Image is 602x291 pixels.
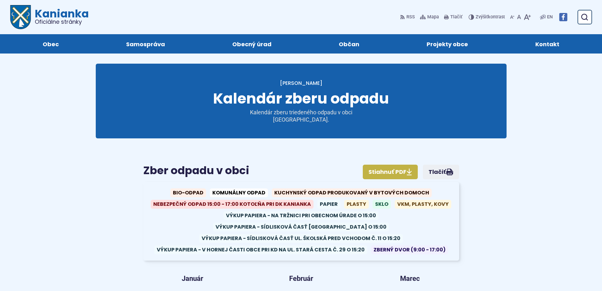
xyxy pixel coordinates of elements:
span: Občan [339,34,359,54]
h2: Zber odpadu v obci [143,165,459,176]
span: kontrast [476,15,505,20]
span: Nebezpečný odpad 15:00 - 17:00 kotoľňa pri DK Kanianka [151,200,313,209]
a: Projekty obce [399,34,496,54]
a: Samospráva [99,34,192,54]
span: RSS [406,13,415,21]
span: EN [547,13,553,21]
button: Tlačiť [443,10,464,24]
span: VKM, PLASTY, KOVY [395,200,451,209]
a: [PERSON_NAME] [280,79,322,87]
header: Marec [368,271,452,286]
a: Mapa [419,10,440,24]
span: Kontakt [535,34,559,54]
button: Zmenšiť veľkosť písma [509,10,516,24]
span: Výkup papiera - sídlisková časť ul. Školská pred vchodom č. 11 o 15:20 [199,234,403,243]
span: Výkup papiera - na tržnici pri Obecnom úrade o 15:00 [223,211,379,220]
span: Sklo [373,200,391,209]
span: Zvýšiť [476,14,488,20]
header: Január [151,271,234,286]
span: Bio-odpad [170,188,206,197]
span: Kalendár zberu odpadu [213,88,389,109]
span: Plasty [344,200,369,209]
span: Mapa [427,13,439,21]
button: Zväčšiť veľkosť písma [522,10,532,24]
span: Obecný úrad [232,34,271,54]
img: Prejsť na Facebook stránku [559,13,567,21]
a: Obec [15,34,86,54]
img: Prejsť na domovskú stránku [10,5,31,29]
a: Občan [312,34,387,54]
a: Logo Kanianka, prejsť na domovskú stránku. [10,5,89,29]
span: Výkup papiera - sídlisková časť [GEOGRAPHIC_DATA] o 15:00 [213,223,389,231]
span: Kuchynský odpad produkovaný v bytových domoch [272,188,432,197]
button: Zvýšiťkontrast [469,10,506,24]
span: Obec [43,34,59,54]
a: Tlačiť [423,165,459,179]
span: Výkup papiera - v hornej časti obce pri KD na ul. Stará cesta č. 29 o 15:20 [154,245,367,254]
header: Február [259,271,343,286]
a: Kontakt [508,34,587,54]
span: Papier [317,200,340,209]
span: Samospráva [126,34,165,54]
span: Oficiálne stránky [35,19,89,25]
a: EN [546,13,554,21]
span: Kanianka [31,8,89,25]
span: Zberný dvor (9:00 - 17:00) [371,245,448,254]
a: RSS [400,10,416,24]
p: Kalendár zberu triedeného odpadu v obci [GEOGRAPHIC_DATA]. [225,109,377,123]
span: Projekty obce [427,34,468,54]
button: Nastaviť pôvodnú veľkosť písma [516,10,522,24]
a: Stiahnuť PDF [363,165,418,179]
span: Tlačiť [450,15,462,20]
a: Obecný úrad [205,34,299,54]
span: Komunálny odpad [210,188,268,197]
